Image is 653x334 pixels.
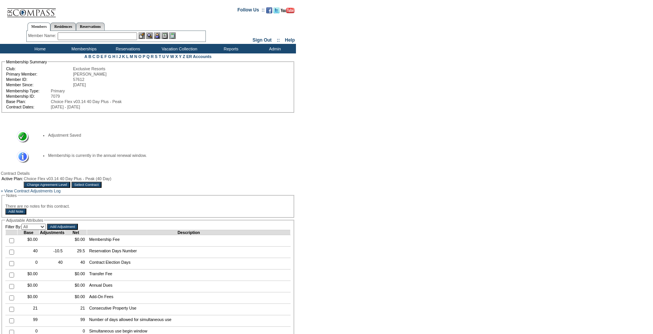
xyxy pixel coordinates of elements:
td: Transfer Fee [87,269,291,281]
a: Reservations [76,23,105,31]
span: Choice Flex v03.14 40 Day Plus - Peak (40 Day) [24,176,111,181]
legend: Membership Summary [5,60,48,64]
td: Follow Us :: [238,6,265,16]
td: Adjustments [40,230,65,235]
input: Select Contract [71,182,102,188]
a: S [155,54,157,59]
a: B [88,54,91,59]
legend: Adjustable Attributes [5,218,44,223]
td: 40 [65,258,87,269]
td: $0.00 [65,269,87,281]
td: 0 [18,258,40,269]
td: 21 [18,304,40,315]
span: [DATE] [73,82,86,87]
td: -10.5 [40,247,65,258]
td: Contract Election Days [87,258,291,269]
img: b_edit.gif [139,32,145,39]
a: Members [27,23,51,31]
a: G [108,54,111,59]
td: 40 [40,258,65,269]
td: $0.00 [65,235,87,247]
img: View [146,32,153,39]
img: Success Message [12,131,29,143]
a: V [166,54,169,59]
td: 99 [18,315,40,327]
span: Exclusive Resorts [73,66,105,71]
a: A [84,54,87,59]
td: $0.00 [18,235,40,247]
a: P [143,54,145,59]
div: Contract Details [1,171,295,176]
input: Add Adjustment [47,224,78,230]
td: Membership ID: [6,94,50,98]
td: Active Plan: [2,176,23,181]
td: Primary Member: [6,72,72,76]
span: There are no notes for this contract. [5,204,70,208]
td: Home [17,44,61,53]
td: Vacation Collection [149,44,208,53]
a: E [100,54,103,59]
td: $0.00 [65,292,87,304]
td: Memberships [61,44,105,53]
td: Membership Type: [6,89,50,93]
span: 7079 [51,94,60,98]
input: Change Agreement Level [24,182,70,188]
a: » View Contract Adjustments Log [1,189,61,193]
td: Member Since: [6,82,72,87]
td: 40 [18,247,40,258]
td: Membership Fee [87,235,291,247]
td: Base Plan: [6,99,50,104]
td: Number of days allowed for simultaneous use [87,315,291,327]
td: Club: [6,66,72,71]
td: Member ID: [6,77,72,82]
td: $0.00 [18,269,40,281]
td: Consecutive Property Use [87,304,291,315]
a: Z [183,54,185,59]
a: Sign Out [252,37,272,43]
a: I [116,54,118,59]
a: Residences [50,23,76,31]
a: M [130,54,133,59]
a: Q [146,54,149,59]
img: Impersonate [154,32,160,39]
img: b_calculator.gif [169,32,176,39]
img: Subscribe to our YouTube Channel [281,8,294,13]
td: $0.00 [65,281,87,292]
img: Compass Home [6,2,56,18]
td: 99 [65,315,87,327]
a: C [92,54,95,59]
span: [DATE] - [DATE] [51,105,80,109]
td: Base [18,230,40,235]
span: 57612 [73,77,84,82]
a: F [104,54,107,59]
a: ER Accounts [186,54,212,59]
a: R [151,54,154,59]
a: N [134,54,137,59]
td: Reports [208,44,252,53]
span: :: [277,37,280,43]
a: H [112,54,115,59]
td: Reservations [105,44,149,53]
a: O [138,54,141,59]
img: Become our fan on Facebook [266,7,272,13]
img: Reservations [162,32,168,39]
div: Member Name: [28,32,58,39]
td: Reservation Days Number [87,247,291,258]
span: Primary [51,89,65,93]
td: Admin [252,44,296,53]
td: Net [65,230,87,235]
a: Become our fan on Facebook [266,10,272,14]
span: Choice Flex v03.14 40 Day Plus - Peak [51,99,121,104]
td: $0.00 [18,292,40,304]
a: X [175,54,178,59]
a: L [126,54,128,59]
td: 29.5 [65,247,87,258]
input: Add Note [5,208,26,215]
td: Filter By: [5,224,46,230]
td: Contract Dates: [6,105,50,109]
td: Description [87,230,291,235]
a: J [119,54,121,59]
td: 21 [65,304,87,315]
a: T [158,54,161,59]
td: Annual Dues [87,281,291,292]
